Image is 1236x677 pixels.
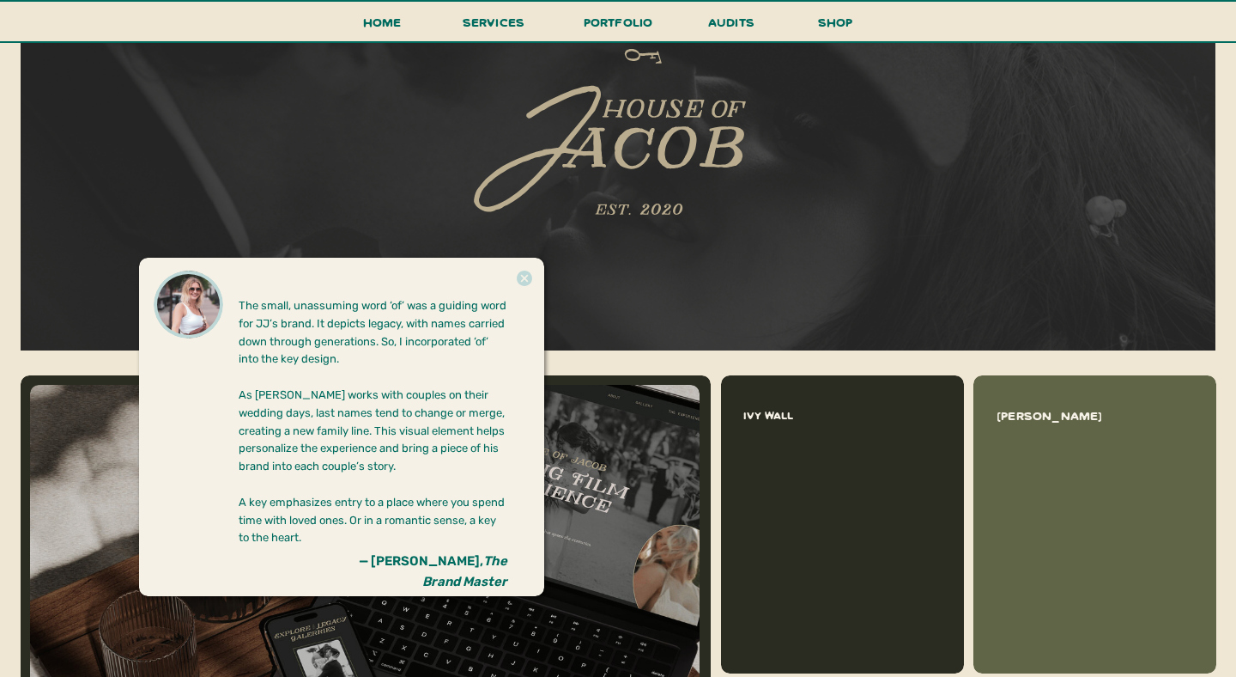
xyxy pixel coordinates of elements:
[463,14,525,30] span: services
[794,11,876,41] a: shop
[997,405,1143,425] h3: [PERSON_NAME]
[355,11,409,43] a: Home
[239,297,507,553] p: The small, unassuming word ‘of’ was a guiding word for JJ’s brand. It depicts legacy, with names ...
[706,11,757,41] a: audits
[578,11,658,43] a: portfolio
[457,11,530,43] a: services
[743,405,889,425] h3: ivy wall
[331,551,507,571] h3: — [PERSON_NAME],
